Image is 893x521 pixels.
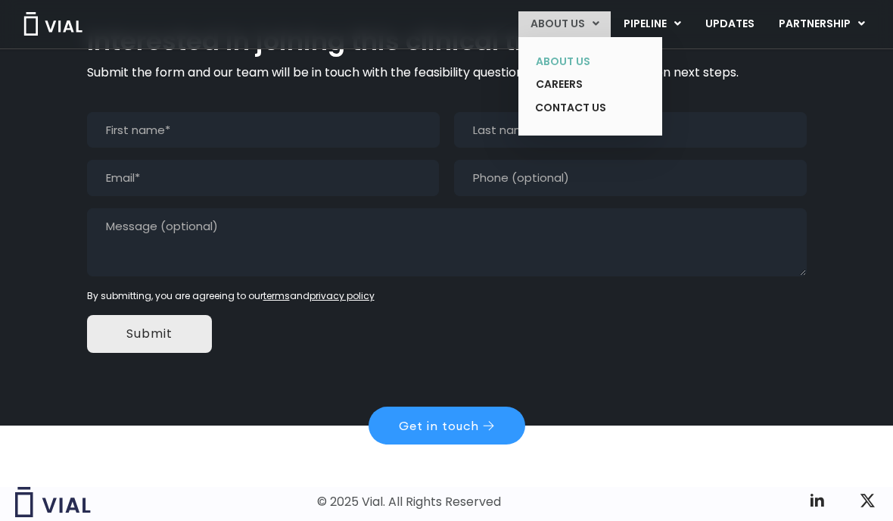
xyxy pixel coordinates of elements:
img: Vial Logo [23,12,83,36]
a: terms [263,289,290,302]
a: CONTACT US [524,96,634,120]
a: PARTNERSHIPMenu Toggle [767,11,877,37]
div: © 2025 Vial. All Rights Reserved [317,494,501,510]
a: PIPELINEMenu Toggle [611,11,692,37]
div: By submitting, you are agreeing to our and [87,289,807,303]
a: ABOUT US [524,50,634,73]
a: Get in touch [369,407,525,445]
a: ABOUT USMenu Toggle [518,11,611,37]
input: Email* [87,160,440,196]
input: Submit [87,315,212,353]
a: privacy policy [310,289,375,302]
span: Get in touch [399,420,479,432]
a: UPDATES [693,11,766,37]
a: CAREERS [524,73,634,96]
input: Last name* [454,112,807,148]
h2: Interested in joining this clinical trial? [87,27,807,56]
input: Phone (optional) [454,160,807,196]
p: Submit the form and our team will be in touch with the feasibility questionnaire and information ... [87,64,807,82]
img: Vial logo wih "Vial" spelled out [15,487,91,517]
input: First name* [87,112,440,148]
